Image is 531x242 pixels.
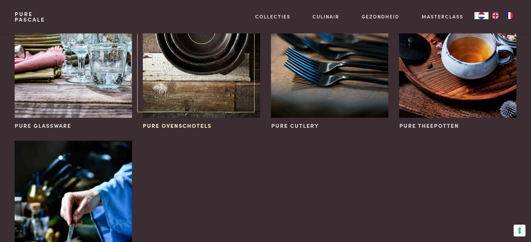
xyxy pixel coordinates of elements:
[362,13,399,20] a: Gezondheid
[15,122,71,130] span: Pure Glassware
[399,122,459,130] span: Pure theepotten
[271,122,319,130] span: Pure Cutlery
[312,13,339,20] a: Culinair
[488,12,516,19] ul: Language list
[474,12,488,19] a: NL
[488,12,502,19] a: EN
[143,122,212,130] span: Pure ovenschotels
[474,12,516,19] aside: Language selected: Nederlands
[255,13,290,20] a: Collecties
[422,13,463,20] a: Masterclass
[15,11,45,22] a: PurePascale
[474,12,488,19] div: Language
[502,12,516,19] a: FR
[514,225,525,236] button: Uw voorkeuren voor toestemming voor trackingtechnologieën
